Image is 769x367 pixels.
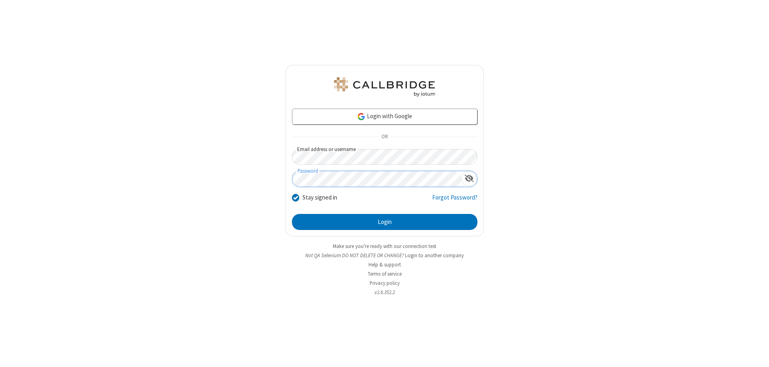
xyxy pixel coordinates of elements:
label: Stay signed in [302,193,337,202]
a: Privacy policy [370,280,400,286]
span: OR [378,131,391,143]
button: Login to another company [405,252,464,259]
img: google-icon.png [357,112,366,121]
div: Show password [461,171,477,186]
a: Login with Google [292,109,477,125]
button: Login [292,214,477,230]
input: Password [292,171,461,187]
li: Not QA Selenium DO NOT DELETE OR CHANGE? [286,252,484,259]
li: v2.6.352.2 [286,288,484,296]
img: QA Selenium DO NOT DELETE OR CHANGE [332,77,437,97]
input: Email address or username [292,149,477,165]
a: Forgot Password? [432,193,477,208]
a: Help & support [368,261,401,268]
a: Terms of service [368,270,402,277]
a: Make sure you're ready with our connection test [333,243,436,250]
